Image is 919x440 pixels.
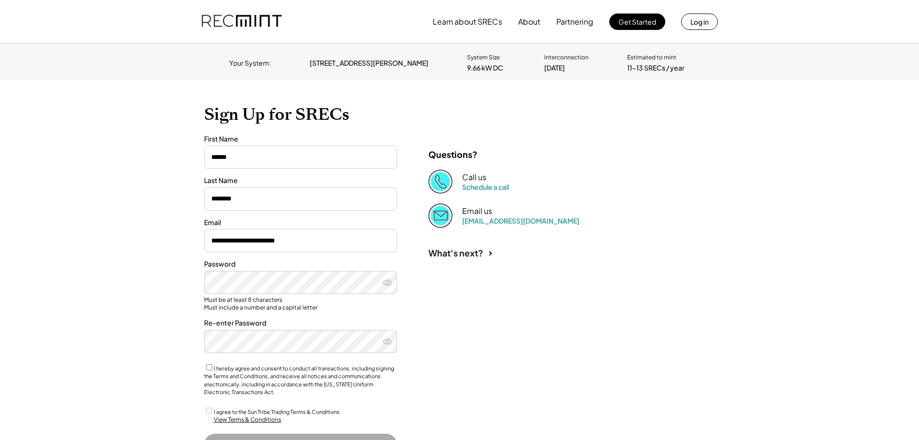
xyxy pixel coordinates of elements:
[229,58,271,68] div: Your System:
[467,63,503,73] div: 9.66 kW DC
[462,172,486,183] div: Call us
[627,54,676,62] div: Estimated to mint
[433,12,502,31] button: Learn about SRECs
[627,63,685,73] div: 11-13 SRECs / year
[202,5,282,38] img: recmint-logotype%403x.png
[556,12,593,31] button: Partnering
[204,318,397,328] div: Re-enter Password
[204,259,397,269] div: Password
[428,203,453,227] img: Email%202%403x.png
[518,12,540,31] button: About
[428,149,478,160] div: Questions?
[428,247,483,258] div: What's next?
[204,176,397,185] div: Last Name
[681,14,718,30] button: Log in
[462,216,579,225] a: [EMAIL_ADDRESS][DOMAIN_NAME]
[467,54,500,62] div: System Size
[609,14,665,30] button: Get Started
[204,218,397,227] div: Email
[544,63,565,73] div: [DATE]
[204,365,394,396] label: I hereby agree and consent to conduct all transactions, including signing the Terms and Condition...
[204,104,715,125] h1: Sign Up for SRECs
[204,134,397,144] div: First Name
[214,409,341,415] label: I agree to the Sun Tribe Trading Terms & Conditions.
[204,296,397,311] div: Must be at least 8 characters Must include a number and a capital letter
[544,54,589,62] div: Interconnection
[214,416,281,424] div: View Terms & Conditions
[462,206,492,216] div: Email us
[428,170,453,194] img: Phone%20copy%403x.png
[310,58,428,68] div: [STREET_ADDRESS][PERSON_NAME]
[462,183,509,191] a: Schedule a call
